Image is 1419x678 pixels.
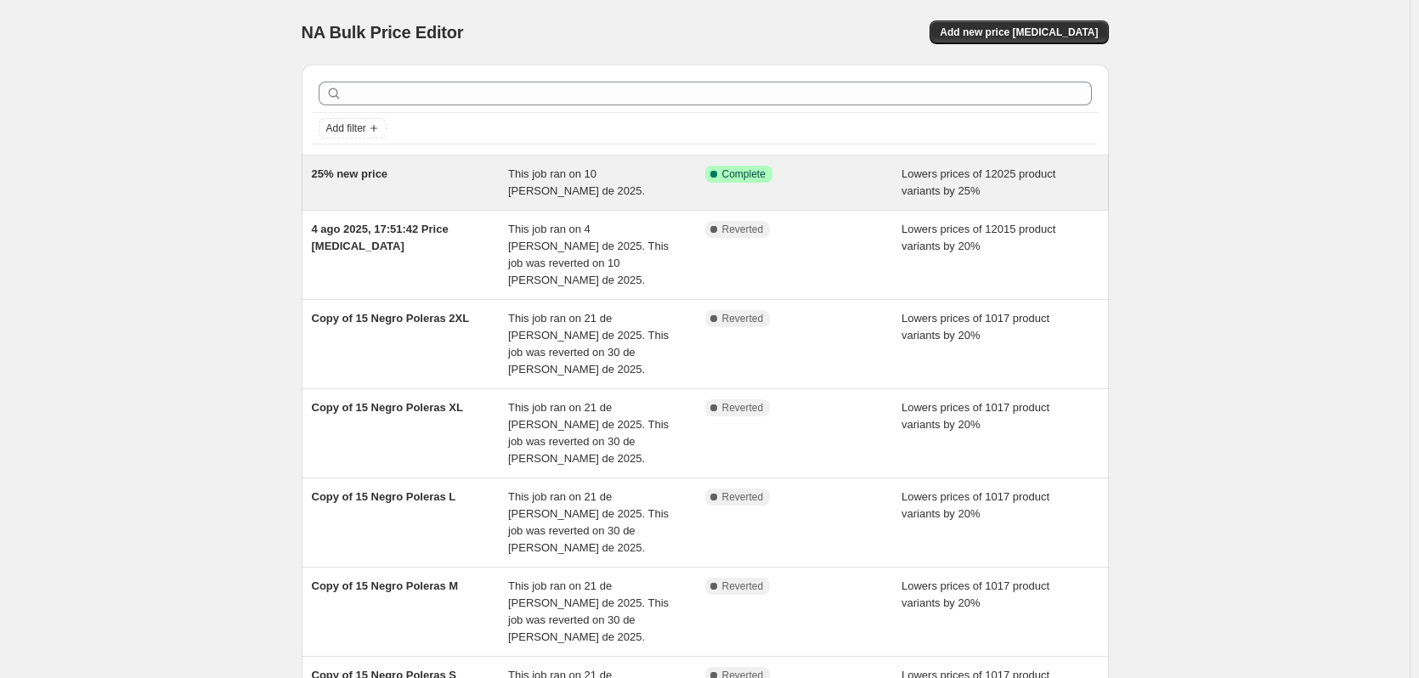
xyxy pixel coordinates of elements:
span: Reverted [722,401,764,415]
button: Add new price [MEDICAL_DATA] [930,20,1108,44]
span: Lowers prices of 1017 product variants by 20% [902,401,1049,431]
span: Complete [722,167,766,181]
span: This job ran on 10 [PERSON_NAME] de 2025. [508,167,645,197]
span: Lowers prices of 12015 product variants by 20% [902,223,1055,252]
span: Lowers prices of 12025 product variants by 25% [902,167,1055,197]
span: Lowers prices of 1017 product variants by 20% [902,490,1049,520]
span: Reverted [722,312,764,325]
span: This job ran on 4 [PERSON_NAME] de 2025. This job was reverted on 10 [PERSON_NAME] de 2025. [508,223,669,286]
span: Copy of 15 Negro Poleras XL [312,401,463,414]
span: Reverted [722,490,764,504]
span: NA Bulk Price Editor [302,23,464,42]
span: Reverted [722,579,764,593]
span: Lowers prices of 1017 product variants by 20% [902,312,1049,342]
span: Copy of 15 Negro Poleras M [312,579,459,592]
span: 4 ago 2025, 17:51:42 Price [MEDICAL_DATA] [312,223,449,252]
span: This job ran on 21 de [PERSON_NAME] de 2025. This job was reverted on 30 de [PERSON_NAME] de 2025. [508,312,669,376]
span: Lowers prices of 1017 product variants by 20% [902,579,1049,609]
span: Add filter [326,121,366,135]
span: This job ran on 21 de [PERSON_NAME] de 2025. This job was reverted on 30 de [PERSON_NAME] de 2025. [508,401,669,465]
span: Copy of 15 Negro Poleras L [312,490,456,503]
button: Add filter [319,118,387,138]
span: Reverted [722,223,764,236]
span: Add new price [MEDICAL_DATA] [940,25,1098,39]
span: This job ran on 21 de [PERSON_NAME] de 2025. This job was reverted on 30 de [PERSON_NAME] de 2025. [508,579,669,643]
span: This job ran on 21 de [PERSON_NAME] de 2025. This job was reverted on 30 de [PERSON_NAME] de 2025. [508,490,669,554]
span: Copy of 15 Negro Poleras 2XL [312,312,470,325]
span: 25% new price [312,167,388,180]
